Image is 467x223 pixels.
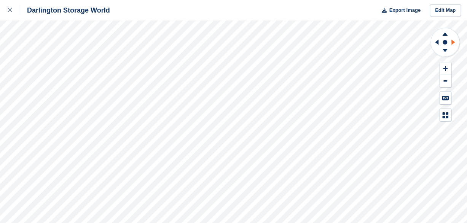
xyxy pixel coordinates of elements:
[440,109,451,121] button: Map Legend
[377,4,421,17] button: Export Image
[20,6,110,15] div: Darlington Storage World
[440,75,451,88] button: Zoom Out
[389,6,420,14] span: Export Image
[440,92,451,104] button: Keyboard Shortcuts
[430,4,461,17] a: Edit Map
[440,62,451,75] button: Zoom In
